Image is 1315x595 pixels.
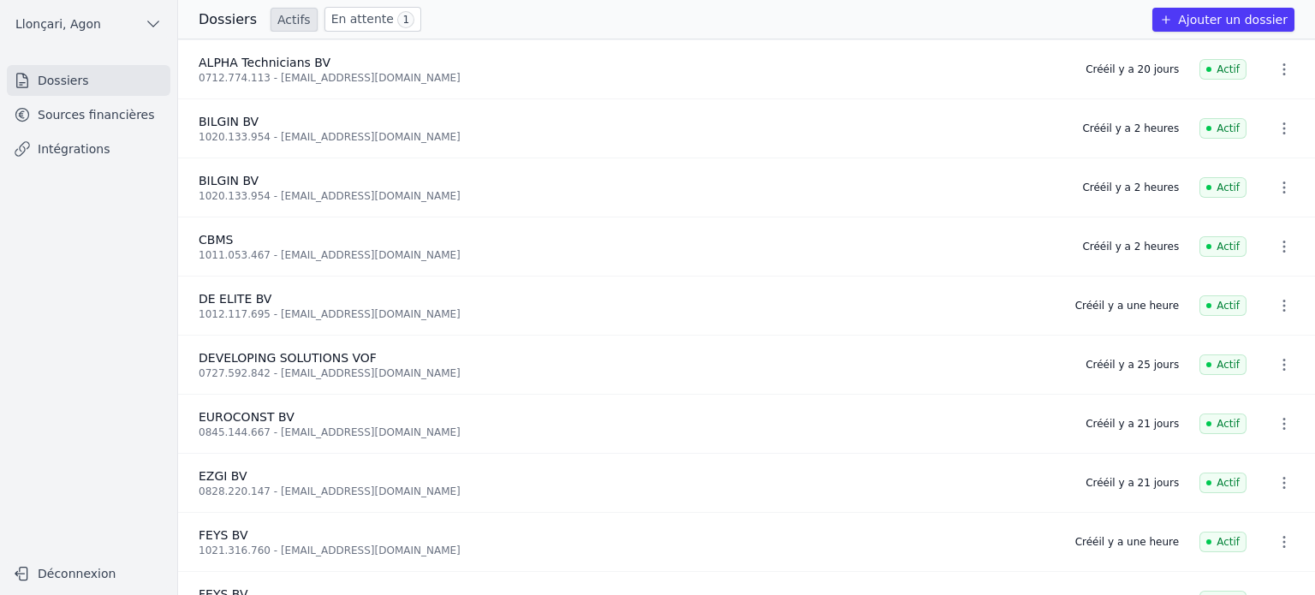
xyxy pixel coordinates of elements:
div: Créé il y a 21 jours [1086,476,1179,490]
div: Créé il y a 2 heures [1082,240,1179,253]
div: 1021.316.760 - [EMAIL_ADDRESS][DOMAIN_NAME] [199,544,1055,557]
button: Llonçari, Agon [7,10,170,38]
span: CBMS [199,233,233,247]
span: ALPHA Technicians BV [199,56,330,69]
a: En attente 1 [324,7,421,32]
div: Créé il y a 25 jours [1086,358,1179,372]
a: Dossiers [7,65,170,96]
button: Ajouter un dossier [1152,8,1294,32]
span: Actif [1199,59,1247,80]
span: 1 [397,11,414,28]
div: 1020.133.954 - [EMAIL_ADDRESS][DOMAIN_NAME] [199,130,1062,144]
div: 1012.117.695 - [EMAIL_ADDRESS][DOMAIN_NAME] [199,307,1055,321]
span: EUROCONST BV [199,410,295,424]
div: 1011.053.467 - [EMAIL_ADDRESS][DOMAIN_NAME] [199,248,1062,262]
span: Llonçari, Agon [15,15,101,33]
div: Créé il y a une heure [1075,299,1179,312]
div: Créé il y a 2 heures [1082,122,1179,135]
span: Actif [1199,414,1247,434]
span: Actif [1199,295,1247,316]
div: 0727.592.842 - [EMAIL_ADDRESS][DOMAIN_NAME] [199,366,1065,380]
span: BILGIN BV [199,174,259,187]
div: Créé il y a 21 jours [1086,417,1179,431]
div: 0845.144.667 - [EMAIL_ADDRESS][DOMAIN_NAME] [199,425,1065,439]
div: 0828.220.147 - [EMAIL_ADDRESS][DOMAIN_NAME] [199,485,1065,498]
a: Sources financières [7,99,170,130]
span: Actif [1199,354,1247,375]
span: BILGIN BV [199,115,259,128]
span: Actif [1199,118,1247,139]
div: 1020.133.954 - [EMAIL_ADDRESS][DOMAIN_NAME] [199,189,1062,203]
div: 0712.774.113 - [EMAIL_ADDRESS][DOMAIN_NAME] [199,71,1065,85]
h3: Dossiers [199,9,257,30]
div: Créé il y a 20 jours [1086,62,1179,76]
span: Actif [1199,177,1247,198]
span: Actif [1199,532,1247,552]
span: EZGI BV [199,469,247,483]
div: Créé il y a 2 heures [1082,181,1179,194]
span: Actif [1199,473,1247,493]
div: Créé il y a une heure [1075,535,1179,549]
a: Actifs [271,8,318,32]
span: DEVELOPING SOLUTIONS VOF [199,351,377,365]
a: Intégrations [7,134,170,164]
span: Actif [1199,236,1247,257]
button: Déconnexion [7,560,170,587]
span: DE ELITE BV [199,292,271,306]
span: FEYS BV [199,528,248,542]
